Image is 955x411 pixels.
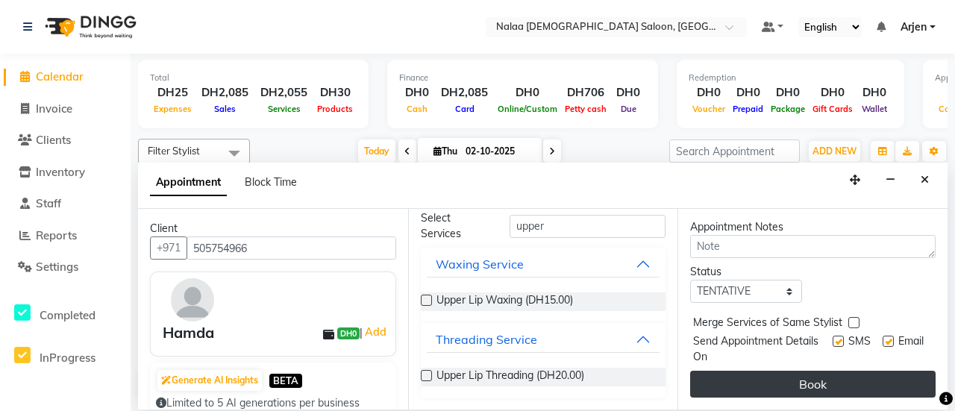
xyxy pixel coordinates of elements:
[436,255,524,273] div: Waxing Service
[617,104,640,114] span: Due
[436,368,584,386] span: Upper Lip Threading (DH20.00)
[358,139,395,163] span: Today
[157,370,262,391] button: Generate AI Insights
[451,104,478,114] span: Card
[510,215,666,238] input: Search by service name
[38,6,140,48] img: logo
[40,351,95,365] span: InProgress
[729,84,767,101] div: DH0
[36,228,77,242] span: Reports
[150,169,227,196] span: Appointment
[767,104,809,114] span: Package
[690,371,936,398] button: Book
[4,259,127,276] a: Settings
[150,104,195,114] span: Expenses
[187,236,396,260] input: Search by Name/Mobile/Email/Code
[269,374,302,388] span: BETA
[689,84,729,101] div: DH0
[430,145,461,157] span: Thu
[436,292,573,311] span: Upper Lip Waxing (DH15.00)
[360,323,389,341] span: |
[4,101,127,118] a: Invoice
[163,321,214,344] div: Hamda
[171,278,214,321] img: avatar
[914,169,936,192] button: Close
[857,84,892,101] div: DH0
[4,132,127,149] a: Clients
[901,19,927,35] span: Arjen
[693,315,842,333] span: Merge Services of Same Stylist
[36,165,85,179] span: Inventory
[313,84,357,101] div: DH30
[4,69,127,86] a: Calendar
[427,251,660,277] button: Waxing Service
[150,84,195,101] div: DH25
[40,308,95,322] span: Completed
[767,84,809,101] div: DH0
[150,221,396,236] div: Client
[809,104,857,114] span: Gift Cards
[690,264,801,280] div: Status
[36,69,84,84] span: Calendar
[435,84,494,101] div: DH2,085
[848,333,871,365] span: SMS
[898,333,924,365] span: Email
[427,326,660,353] button: Threading Service
[150,72,357,84] div: Total
[436,330,537,348] div: Threading Service
[150,236,187,260] button: +971
[561,104,610,114] span: Petty cash
[4,228,127,245] a: Reports
[610,84,646,101] div: DH0
[337,327,360,339] span: DH0
[195,84,254,101] div: DH2,085
[812,145,857,157] span: ADD NEW
[363,323,389,341] a: Add
[399,72,646,84] div: Finance
[494,104,561,114] span: Online/Custom
[245,175,297,189] span: Block Time
[561,84,610,101] div: DH706
[729,104,767,114] span: Prepaid
[809,84,857,101] div: DH0
[858,104,891,114] span: Wallet
[36,260,78,274] span: Settings
[264,104,304,114] span: Services
[36,196,61,210] span: Staff
[254,84,313,101] div: DH2,055
[410,210,499,242] div: Select Services
[36,133,71,147] span: Clients
[689,104,729,114] span: Voucher
[403,104,431,114] span: Cash
[4,164,127,181] a: Inventory
[689,72,892,84] div: Redemption
[148,145,200,157] span: Filter Stylist
[809,141,860,162] button: ADD NEW
[461,140,536,163] input: 2025-10-02
[494,84,561,101] div: DH0
[690,219,936,235] div: Appointment Notes
[693,333,827,365] span: Send Appointment Details On
[4,195,127,213] a: Staff
[210,104,239,114] span: Sales
[313,104,357,114] span: Products
[669,139,800,163] input: Search Appointment
[36,101,72,116] span: Invoice
[399,84,435,101] div: DH0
